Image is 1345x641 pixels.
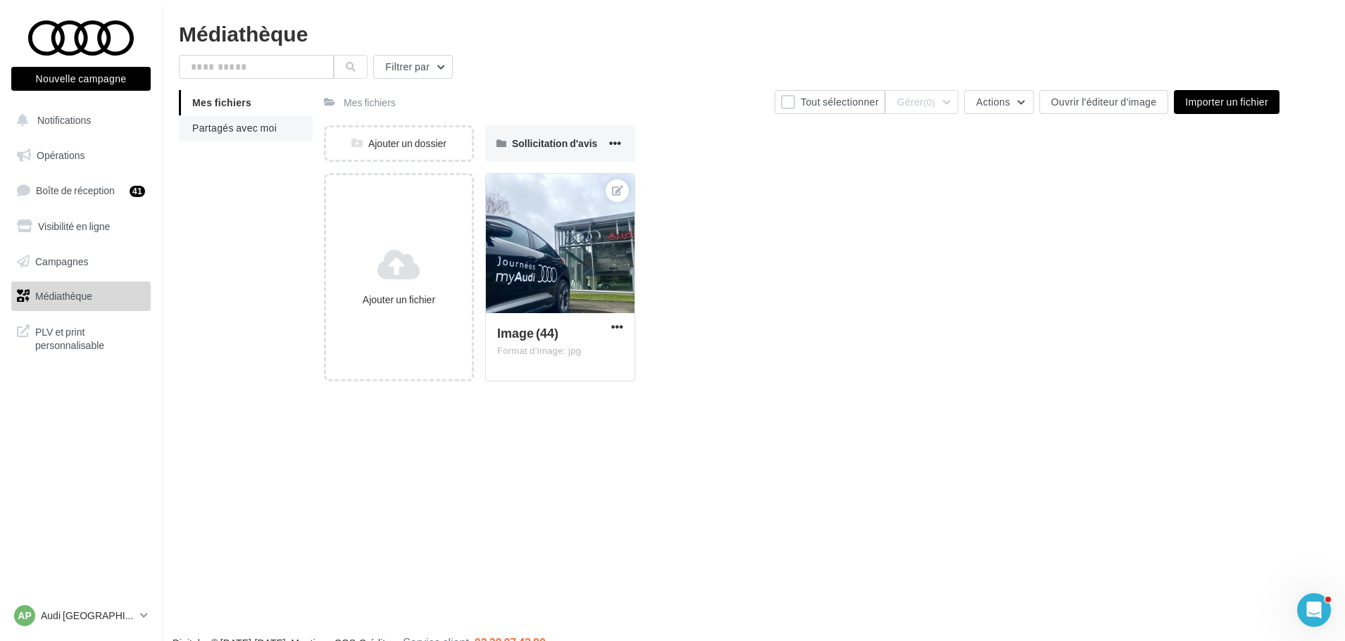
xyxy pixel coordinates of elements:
a: Campagnes [8,247,154,277]
span: Partagés avec moi [192,122,277,134]
button: Actions [964,90,1033,114]
span: Visibilité en ligne [38,220,110,232]
span: Importer un fichier [1185,96,1268,108]
button: Filtrer par [373,55,453,79]
button: Notifications [8,106,148,135]
button: Nouvelle campagne [11,67,151,91]
span: Opérations [37,149,85,161]
span: Notifications [37,114,91,126]
p: Audi [GEOGRAPHIC_DATA] [41,609,134,623]
a: Médiathèque [8,281,154,311]
span: (0) [923,96,935,108]
div: Ajouter un fichier [332,293,466,307]
button: Tout sélectionner [775,90,885,114]
div: Mes fichiers [344,96,396,110]
button: Gérer(0) [885,90,958,114]
div: Format d'image: jpg [497,345,623,357]
a: Visibilité en ligne [8,212,154,241]
div: Ajouter un dossier [326,137,472,151]
a: Opérations [8,141,154,170]
span: Médiathèque [35,290,92,302]
span: PLV et print personnalisable [35,322,145,353]
a: AP Audi [GEOGRAPHIC_DATA] [11,602,151,629]
span: AP [18,609,31,623]
span: Image (44) [497,325,558,341]
span: Boîte de réception [36,184,115,196]
div: 41 [130,186,145,197]
div: Médiathèque [179,23,1328,44]
span: Actions [976,96,1010,108]
a: PLV et print personnalisable [8,317,154,358]
iframe: Intercom live chat [1297,593,1331,627]
button: Importer un fichier [1174,90,1280,114]
a: Boîte de réception41 [8,175,154,205]
span: Mes fichiers [192,96,251,108]
span: Campagnes [35,255,89,267]
span: Sollicitation d'avis [512,137,597,149]
button: Ouvrir l'éditeur d'image [1039,90,1169,114]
